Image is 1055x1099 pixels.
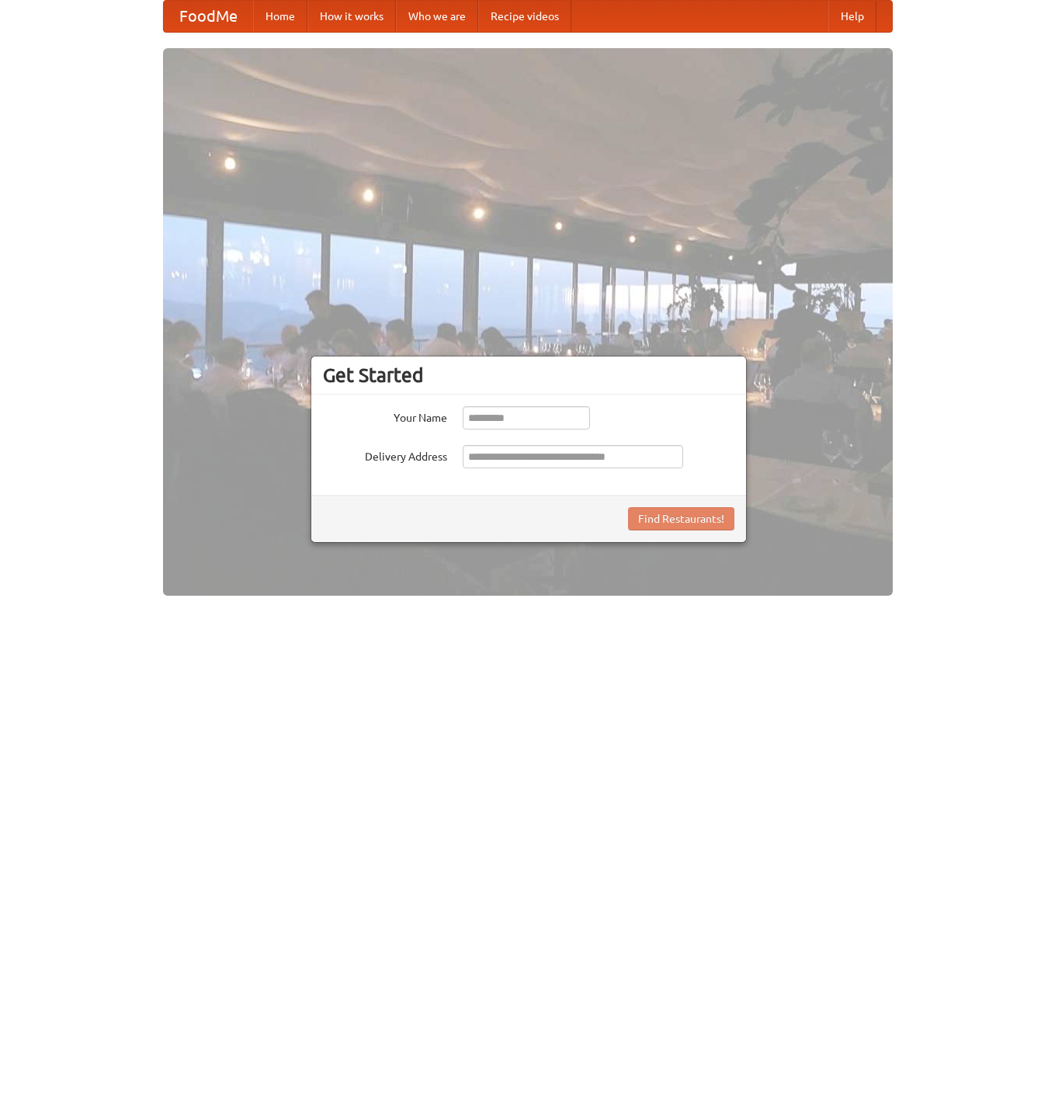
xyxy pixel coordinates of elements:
[396,1,478,32] a: Who we are
[323,363,734,387] h3: Get Started
[628,507,734,530] button: Find Restaurants!
[307,1,396,32] a: How it works
[164,1,253,32] a: FoodMe
[323,406,447,426] label: Your Name
[253,1,307,32] a: Home
[828,1,876,32] a: Help
[478,1,571,32] a: Recipe videos
[323,445,447,464] label: Delivery Address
